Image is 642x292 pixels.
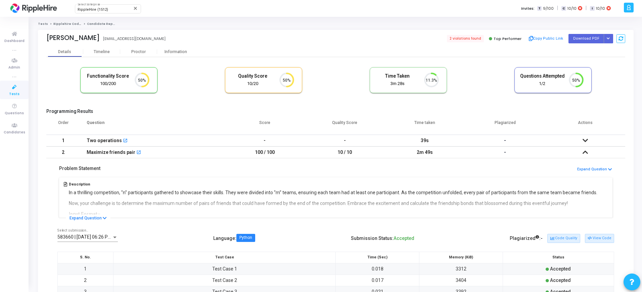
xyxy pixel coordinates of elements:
[385,116,465,135] th: Time taken
[86,73,131,79] h5: Functionality Score
[230,81,275,87] div: 10/20
[351,233,414,244] div: Submission Status:
[113,252,336,263] th: Test Case
[385,135,465,147] td: 39s
[133,6,138,11] mat-icon: Clear
[543,6,554,11] span: 9/100
[385,147,465,158] td: 2m 49s
[58,49,71,54] div: Details
[38,22,634,26] nav: breadcrumb
[561,6,566,11] span: C
[375,81,420,87] div: 3m 28s
[447,35,484,42] span: 2 violations found
[419,275,503,286] td: 3404
[590,6,594,11] span: I
[66,215,110,221] button: Expand Question
[465,116,545,135] th: Plagiarized
[136,151,141,155] mat-icon: open_in_new
[225,116,305,135] th: Score
[5,111,24,116] span: Questions
[113,275,336,286] td: Test Case 2
[9,91,19,97] span: Tests
[46,109,625,114] h5: Programming Results
[87,147,135,158] div: Maximize friends pair
[526,34,565,44] button: Copy Public Link
[586,5,587,12] span: |
[123,139,128,143] mat-icon: open_in_new
[120,49,157,54] div: Proctor
[4,38,25,44] span: Dashboard
[225,147,305,158] td: 100 / 100
[86,81,131,87] div: 100/200
[305,116,385,135] th: Quality Score
[46,147,80,158] td: 2
[577,166,612,173] button: Expand Question
[503,252,614,263] th: Status
[80,116,225,135] th: Question
[537,6,542,11] span: T
[494,36,521,41] span: Top Performer
[504,138,506,143] span: -
[46,135,80,147] td: 1
[59,166,100,171] h5: Problem Statement
[550,278,571,283] span: Accepted
[305,135,385,147] td: -
[157,49,194,54] div: Information
[567,6,577,11] span: 10/10
[336,252,419,263] th: Time (Sec)
[419,252,503,263] th: Memory (KiB)
[568,34,604,43] button: Download PDF
[520,81,565,87] div: 1/2
[239,236,252,240] div: Python
[87,22,118,26] span: Candidate Report
[8,2,59,15] img: logo
[46,116,80,135] th: Order
[504,150,506,155] span: -
[8,65,20,71] span: Admin
[545,116,625,135] th: Actions
[547,234,580,243] button: Code Quality
[58,263,113,275] td: 1
[557,5,558,12] span: |
[596,6,605,11] span: 10/10
[57,234,134,240] span: 583660 | [DATE] 06:26 PM IST (Best)
[521,6,535,11] label: Invites:
[113,263,336,275] td: Test Case 1
[69,189,597,196] p: In a thrilling competition, "n" participants gathered to showcase their skills. They were divided...
[46,34,100,42] div: [PERSON_NAME]
[230,73,275,79] h5: Quality Score
[213,233,255,244] div: Language :
[336,263,419,275] td: 0.018
[550,266,571,272] span: Accepted
[78,7,108,12] span: RippleHire (1512)
[520,73,565,79] h5: Questions Attempted
[58,275,113,286] td: 2
[94,49,110,54] div: Timeline
[58,252,113,263] th: S. No.
[225,135,305,147] td: -
[510,233,543,244] div: Plagiarized :
[69,182,597,186] h5: Description
[419,263,503,275] td: 3312
[604,34,613,43] div: Button group with nested dropdown
[375,73,420,79] h5: Time Taken
[585,234,614,243] button: View Code
[305,147,385,158] td: 10 / 10
[394,236,414,241] span: Accepted
[53,22,106,26] a: Ripplehire Coding Assessment
[103,36,166,42] div: [EMAIL_ADDRESS][DOMAIN_NAME]
[541,236,543,241] span: -
[38,22,48,26] a: Tests
[336,275,419,286] td: 0.017
[4,130,25,135] span: Candidates
[87,135,122,146] div: Two operations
